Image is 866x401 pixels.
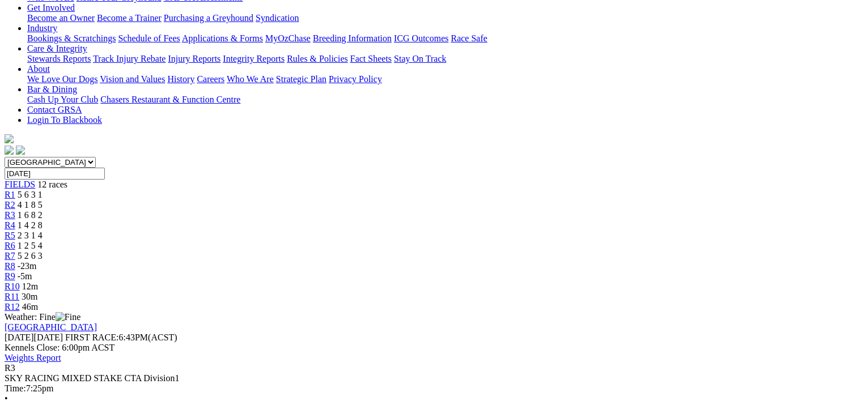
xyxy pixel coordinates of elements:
[168,54,220,63] a: Injury Reports
[16,146,25,155] img: twitter.svg
[329,74,382,84] a: Privacy Policy
[5,210,15,220] a: R3
[37,180,67,189] span: 12 races
[27,54,853,64] div: Care & Integrity
[27,13,853,23] div: Get Involved
[27,33,853,44] div: Industry
[197,74,224,84] a: Careers
[100,74,165,84] a: Vision and Values
[164,13,253,23] a: Purchasing a Greyhound
[27,74,853,84] div: About
[65,332,177,342] span: 6:43PM(ACST)
[27,13,95,23] a: Become an Owner
[5,322,97,332] a: [GEOGRAPHIC_DATA]
[27,115,102,125] a: Login To Blackbook
[27,74,97,84] a: We Love Our Dogs
[5,281,20,291] a: R10
[27,33,116,43] a: Bookings & Scratchings
[22,302,38,312] span: 46m
[5,312,80,322] span: Weather: Fine
[5,134,14,143] img: logo-grsa-white.png
[27,44,87,53] a: Care & Integrity
[18,200,43,210] span: 4 1 8 5
[182,33,263,43] a: Applications & Forms
[27,23,57,33] a: Industry
[256,13,299,23] a: Syndication
[5,383,853,394] div: 7:25pm
[5,146,14,155] img: facebook.svg
[100,95,240,104] a: Chasers Restaurant & Function Centre
[5,292,19,301] a: R11
[5,220,15,230] a: R4
[350,54,392,63] a: Fact Sheets
[18,231,43,240] span: 2 3 1 4
[18,220,43,230] span: 1 4 2 8
[27,54,91,63] a: Stewards Reports
[18,190,43,199] span: 5 6 3 1
[27,84,77,94] a: Bar & Dining
[223,54,285,63] a: Integrity Reports
[5,332,34,342] span: [DATE]
[5,190,15,199] a: R1
[5,363,15,373] span: R3
[5,271,15,281] a: R9
[27,3,75,12] a: Get Involved
[56,312,80,322] img: Fine
[451,33,487,43] a: Race Safe
[167,74,194,84] a: History
[27,64,50,74] a: About
[97,13,162,23] a: Become a Trainer
[5,261,15,271] a: R8
[22,292,37,301] span: 30m
[5,168,105,180] input: Select date
[5,373,853,383] div: SKY RACING MIXED STAKE CTA Division1
[313,33,392,43] a: Breeding Information
[27,95,98,104] a: Cash Up Your Club
[27,105,82,114] a: Contact GRSA
[5,343,853,353] div: Kennels Close: 6:00pm ACST
[276,74,326,84] a: Strategic Plan
[265,33,311,43] a: MyOzChase
[65,332,118,342] span: FIRST RACE:
[5,332,63,342] span: [DATE]
[18,261,37,271] span: -23m
[18,251,43,261] span: 5 2 6 3
[5,180,35,189] a: FIELDS
[394,54,446,63] a: Stay On Track
[18,210,43,220] span: 1 6 8 2
[18,271,32,281] span: -5m
[22,281,38,291] span: 12m
[5,383,26,393] span: Time:
[5,200,15,210] a: R2
[5,251,15,261] a: R7
[227,74,274,84] a: Who We Are
[5,231,15,240] a: R5
[18,241,43,250] span: 1 2 5 4
[394,33,448,43] a: ICG Outcomes
[93,54,165,63] a: Track Injury Rebate
[27,95,853,105] div: Bar & Dining
[118,33,180,43] a: Schedule of Fees
[5,353,61,362] a: Weights Report
[5,241,15,250] a: R6
[5,302,20,312] a: R12
[287,54,348,63] a: Rules & Policies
